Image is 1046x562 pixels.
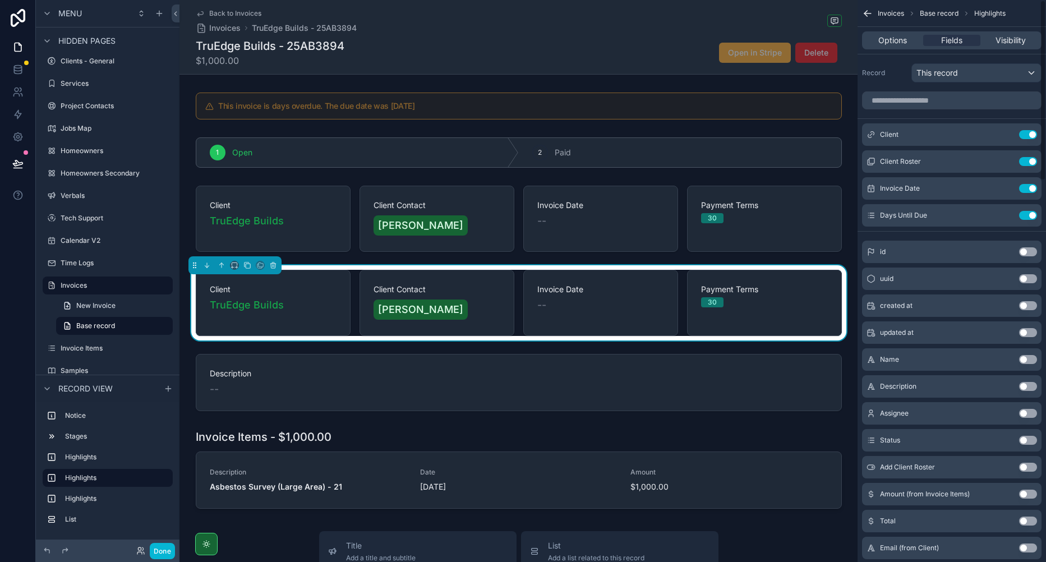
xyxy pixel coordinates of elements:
[916,67,958,79] span: This record
[150,543,175,559] button: Done
[61,124,171,133] label: Jobs Map
[61,169,171,178] label: Homeowners Secondary
[196,9,261,18] a: Back to Invoices
[537,297,546,313] span: --
[61,344,171,353] label: Invoice Items
[878,35,907,46] span: Options
[61,57,171,66] label: Clients - General
[43,75,173,93] a: Services
[880,355,899,364] span: Name
[43,232,173,250] a: Calendar V2
[252,22,357,34] a: TruEdge Builds - 25AB3894
[196,54,344,67] span: $1,000.00
[878,9,904,18] span: Invoices
[43,339,173,357] a: Invoice Items
[880,436,900,445] span: Status
[43,209,173,227] a: Tech Support
[43,164,173,182] a: Homeowners Secondary
[65,453,168,462] label: Highlights
[880,301,913,310] span: created at
[61,191,171,200] label: Verbals
[880,247,886,256] span: id
[374,300,468,320] a: [PERSON_NAME]
[920,9,959,18] span: Base record
[880,517,896,526] span: Total
[880,184,920,193] span: Invoice Date
[65,494,168,503] label: Highlights
[708,297,717,307] div: 30
[43,52,173,70] a: Clients - General
[378,302,463,317] span: [PERSON_NAME]
[43,362,173,380] a: Samples
[65,473,164,482] label: Highlights
[880,328,914,337] span: updated at
[61,102,171,110] label: Project Contacts
[701,284,828,295] span: Payment Terms
[65,411,168,420] label: Notice
[43,97,173,115] a: Project Contacts
[209,9,261,18] span: Back to Invoices
[56,317,173,335] a: Base record
[61,259,171,268] label: Time Logs
[61,366,171,375] label: Samples
[43,187,173,205] a: Verbals
[996,35,1026,46] span: Visibility
[974,9,1006,18] span: Highlights
[58,8,82,19] span: Menu
[880,130,898,139] span: Client
[43,119,173,137] a: Jobs Map
[880,274,893,283] span: uuid
[61,79,171,88] label: Services
[911,63,1042,82] button: This record
[880,157,921,166] span: Client Roster
[76,301,116,310] span: New Invoice
[61,281,166,290] label: Invoices
[58,383,113,394] span: Record view
[65,515,168,524] label: List
[537,284,664,295] span: Invoice Date
[209,22,241,34] span: Invoices
[43,142,173,160] a: Homeowners
[61,236,171,245] label: Calendar V2
[210,284,337,295] span: Client
[880,463,935,472] span: Add Client Roster
[61,146,171,155] label: Homeowners
[56,297,173,315] a: New Invoice
[196,22,241,34] a: Invoices
[196,38,344,54] h1: TruEdge Builds - 25AB3894
[58,35,116,47] span: Hidden pages
[43,277,173,294] a: Invoices
[65,432,168,441] label: Stages
[61,214,171,223] label: Tech Support
[880,490,970,499] span: Amount (from Invoice Items)
[210,297,284,313] a: TruEdge Builds
[374,284,500,295] span: Client Contact
[76,321,115,330] span: Base record
[346,540,416,551] span: Title
[36,402,179,540] div: scrollable content
[548,540,644,551] span: List
[880,409,909,418] span: Assignee
[941,35,962,46] span: Fields
[862,68,907,77] label: Record
[43,254,173,272] a: Time Logs
[880,211,927,220] span: Days Until Due
[880,543,939,552] span: Email (from Client)
[880,382,916,391] span: Description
